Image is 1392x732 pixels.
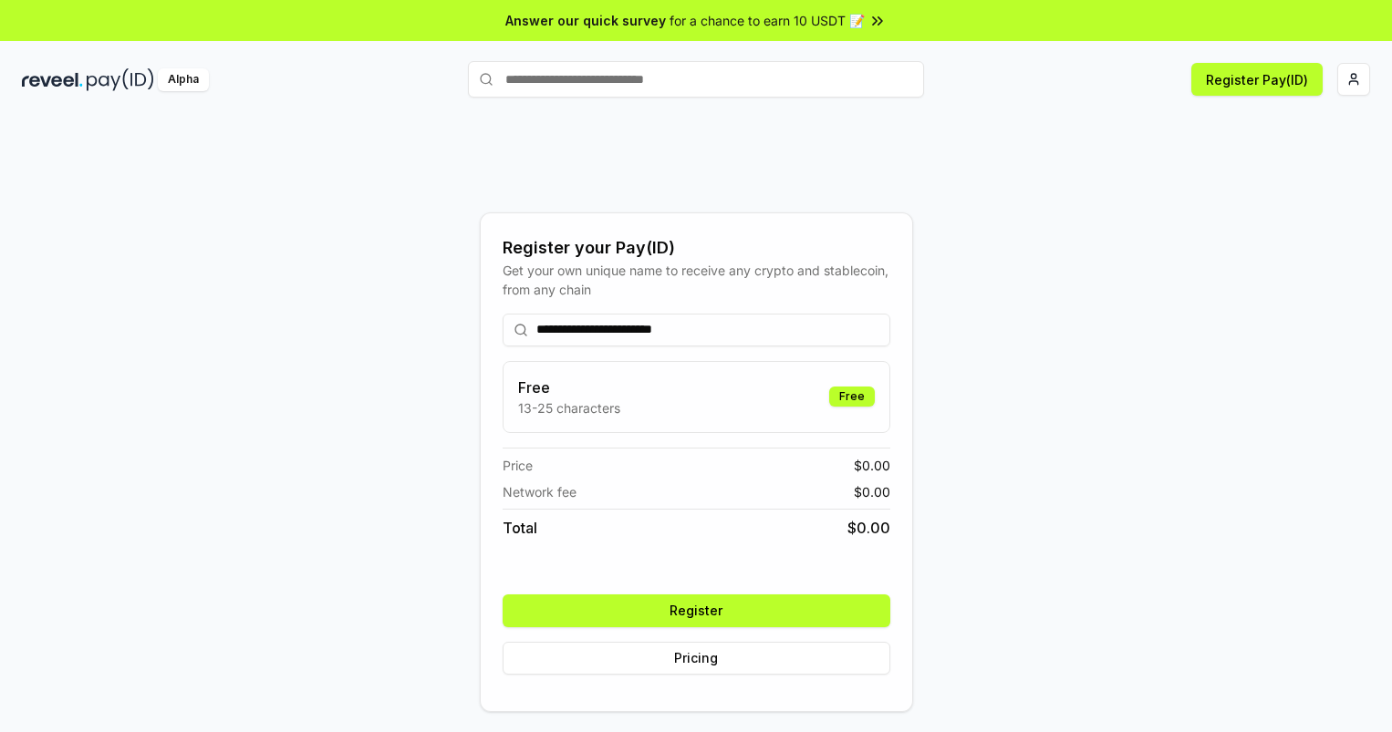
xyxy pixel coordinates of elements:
[503,517,537,539] span: Total
[158,68,209,91] div: Alpha
[503,235,890,261] div: Register your Pay(ID)
[518,376,620,398] h3: Free
[503,482,577,501] span: Network fee
[87,68,154,91] img: pay_id
[503,261,890,299] div: Get your own unique name to receive any crypto and stablecoin, from any chain
[854,482,890,501] span: $ 0.00
[847,517,890,539] span: $ 0.00
[503,642,890,675] button: Pricing
[854,456,890,475] span: $ 0.00
[670,11,865,30] span: for a chance to earn 10 USDT 📝
[22,68,83,91] img: reveel_dark
[503,594,890,627] button: Register
[829,387,875,407] div: Free
[518,398,620,418] p: 13-25 characters
[503,456,533,475] span: Price
[505,11,666,30] span: Answer our quick survey
[1191,63,1323,96] button: Register Pay(ID)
